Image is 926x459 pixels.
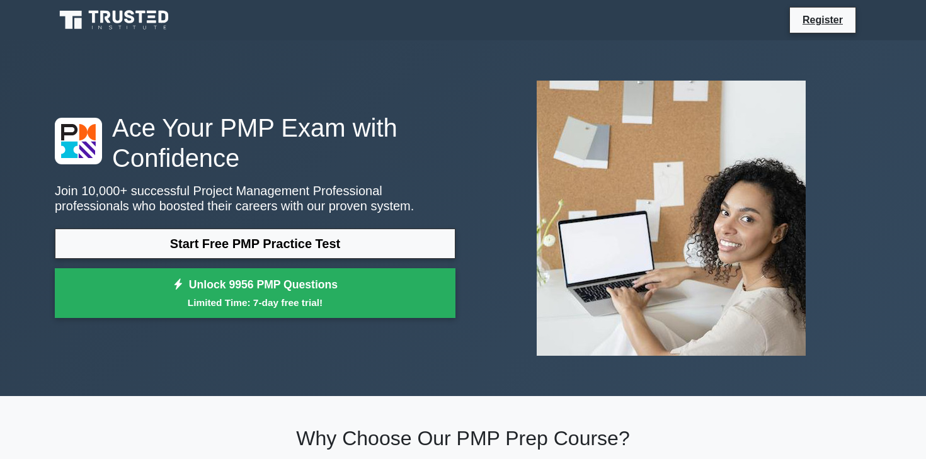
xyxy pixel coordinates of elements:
p: Join 10,000+ successful Project Management Professional professionals who boosted their careers w... [55,183,455,213]
h1: Ace Your PMP Exam with Confidence [55,113,455,173]
a: Unlock 9956 PMP QuestionsLimited Time: 7-day free trial! [55,268,455,319]
small: Limited Time: 7-day free trial! [71,295,440,310]
h2: Why Choose Our PMP Prep Course? [55,426,871,450]
a: Start Free PMP Practice Test [55,229,455,259]
a: Register [795,12,850,28]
